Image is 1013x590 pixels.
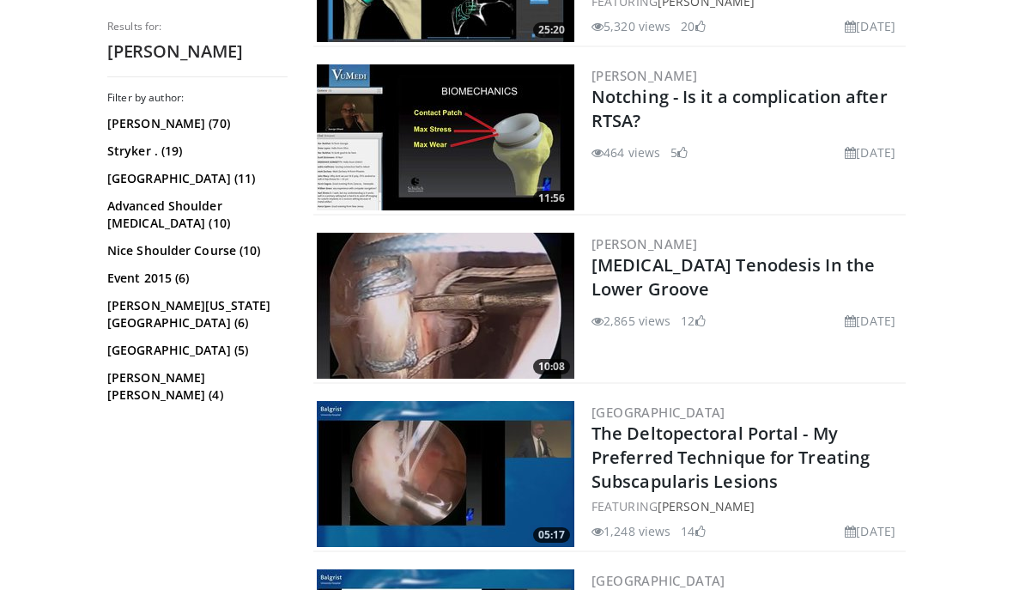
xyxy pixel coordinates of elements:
a: Notching - Is it a complication after RTSA? [591,85,888,132]
span: 11:56 [533,191,570,206]
img: a4290e26-83e2-42da-ac6c-c1339a0b8b60.300x170_q85_crop-smart_upscale.jpg [317,401,574,547]
a: [PERSON_NAME] (70) [107,115,283,132]
a: [GEOGRAPHIC_DATA] (5) [107,342,283,359]
li: 1,248 views [591,522,670,540]
img: x0JBUkvnwpAy-qi34xMDoxOjB1O8AjAz.300x170_q85_crop-smart_upscale.jpg [317,233,574,379]
a: 05:17 [317,401,574,547]
li: [DATE] [845,522,895,540]
span: 25:20 [533,22,570,38]
li: 14 [681,522,705,540]
a: [PERSON_NAME] [658,498,755,514]
a: [GEOGRAPHIC_DATA] [591,572,725,589]
div: FEATURING [591,497,902,515]
li: 5,320 views [591,17,670,35]
a: [MEDICAL_DATA] Tenodesis In the Lower Groove [591,253,875,301]
span: 05:17 [533,527,570,543]
a: [PERSON_NAME][US_STATE][GEOGRAPHIC_DATA] (6) [107,297,283,331]
li: 12 [681,312,705,330]
a: [PERSON_NAME] [PERSON_NAME] (4) [107,369,283,404]
li: 5 [670,143,688,161]
a: [GEOGRAPHIC_DATA] [591,404,725,421]
a: 10:08 [317,233,574,379]
a: Stryker . (19) [107,143,283,160]
li: 464 views [591,143,660,161]
a: Advanced Shoulder [MEDICAL_DATA] (10) [107,198,283,232]
img: f809396c-9120-4a34-8f24-386ffe23f5b2.300x170_q85_crop-smart_upscale.jpg [317,64,574,210]
a: [GEOGRAPHIC_DATA] (11) [107,170,283,187]
li: [DATE] [845,143,895,161]
p: Results for: [107,20,288,33]
a: Event 2015 (6) [107,270,283,287]
li: [DATE] [845,17,895,35]
h3: Filter by author: [107,91,288,105]
a: [PERSON_NAME] [591,67,697,84]
a: [PERSON_NAME] [591,235,697,252]
li: 2,865 views [591,312,670,330]
a: Nice Shoulder Course (10) [107,242,283,259]
li: 20 [681,17,705,35]
a: 11:56 [317,64,574,210]
span: 10:08 [533,359,570,374]
a: The Deltopectoral Portal - My Preferred Technique for Treating Subscapularis Lesions [591,422,870,493]
li: [DATE] [845,312,895,330]
h2: [PERSON_NAME] [107,40,288,63]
